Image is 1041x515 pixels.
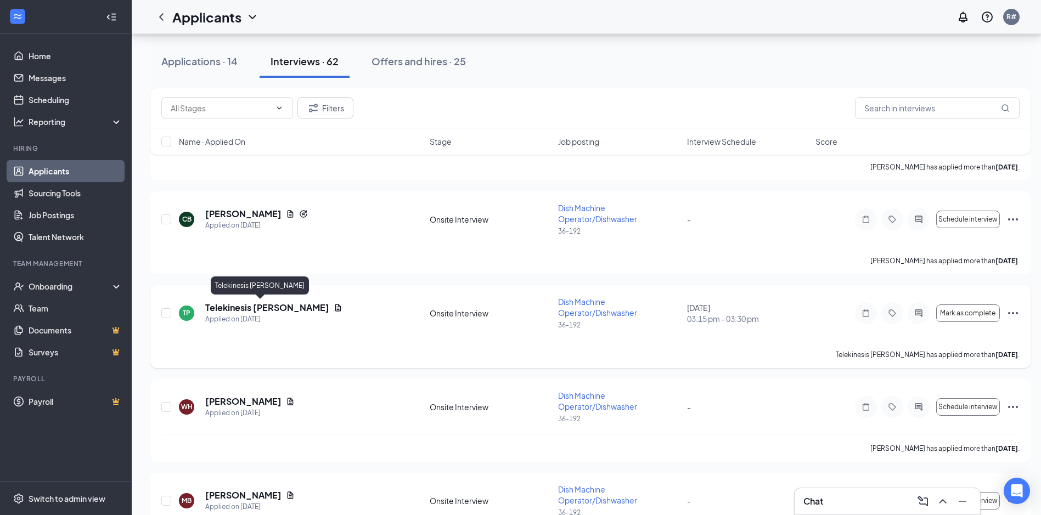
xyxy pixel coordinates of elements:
svg: ChevronDown [246,10,259,24]
div: Applied on [DATE] [205,314,342,325]
div: CB [182,214,192,224]
svg: ChevronLeft [155,10,168,24]
div: Open Intercom Messenger [1004,478,1030,504]
button: ComposeMessage [914,493,932,510]
svg: Ellipses [1006,213,1020,226]
div: TP [183,308,190,318]
span: - [687,496,691,506]
svg: Tag [886,403,899,411]
button: Filter Filters [297,97,353,119]
p: [PERSON_NAME] has applied more than . [870,162,1020,172]
div: Onsite Interview [430,214,552,225]
div: Switch to admin view [29,493,105,504]
span: - [687,402,691,412]
button: Minimize [954,493,971,510]
div: Applications · 14 [161,54,238,68]
svg: QuestionInfo [981,10,994,24]
p: 36-192 [558,227,680,236]
svg: Ellipses [1006,307,1020,320]
svg: MagnifyingGlass [1001,104,1010,112]
svg: Tag [886,309,899,318]
span: Stage [430,136,452,147]
h3: Chat [803,495,823,507]
svg: Ellipses [1006,400,1020,414]
div: Reporting [29,116,123,127]
b: [DATE] [995,163,1018,171]
p: 36-192 [558,320,680,330]
a: Talent Network [29,226,122,248]
svg: ActiveChat [912,403,925,411]
div: Payroll [13,374,120,383]
span: Dish Machine Operator/Dishwasher [558,297,637,318]
b: [DATE] [995,350,1018,359]
a: Scheduling [29,89,122,111]
svg: Reapply [299,210,308,218]
a: SurveysCrown [29,341,122,363]
div: Hiring [13,144,120,153]
h1: Applicants [172,8,241,26]
div: Offers and hires · 25 [372,54,466,68]
p: Telekinesis [PERSON_NAME] has applied more than . [836,350,1020,359]
a: DocumentsCrown [29,319,122,341]
span: Job posting [558,136,599,147]
a: PayrollCrown [29,391,122,412]
svg: UserCheck [13,281,24,292]
h5: [PERSON_NAME] [205,208,282,220]
div: WH [181,402,193,411]
button: Mark as complete [936,304,1000,322]
svg: Note [859,403,873,411]
span: Interview Schedule [687,136,756,147]
div: Onboarding [29,281,113,292]
span: Name · Applied On [179,136,245,147]
svg: Document [286,210,295,218]
a: Job Postings [29,204,122,226]
svg: WorkstreamLogo [12,11,23,22]
div: Telekinesis [PERSON_NAME] [211,276,309,295]
button: Schedule interview [936,398,1000,416]
svg: ChevronDown [275,104,284,112]
p: [PERSON_NAME] has applied more than . [870,256,1020,265]
div: Interviews · 62 [271,54,339,68]
div: Applied on [DATE] [205,408,295,418]
svg: Settings [13,493,24,504]
div: Onsite Interview [430,308,552,319]
span: Dish Machine Operator/Dishwasher [558,391,637,411]
h5: [PERSON_NAME] [205,489,282,501]
span: Dish Machine Operator/Dishwasher [558,203,637,224]
svg: ActiveChat [912,309,925,318]
p: 36-192 [558,414,680,423]
b: [DATE] [995,444,1018,452]
h5: Telekinesis [PERSON_NAME] [205,302,329,314]
span: Mark as complete [940,309,995,317]
svg: Collapse [106,12,117,22]
input: All Stages [171,102,271,114]
svg: Notifications [956,10,970,24]
svg: Document [334,303,342,312]
div: Onsite Interview [430,401,552,412]
svg: Filter [307,101,320,115]
a: Sourcing Tools [29,182,122,204]
div: [DATE] [687,302,809,324]
span: Schedule interview [938,216,998,223]
b: [DATE] [995,257,1018,265]
input: Search in interviews [855,97,1020,119]
svg: Analysis [13,116,24,127]
p: [PERSON_NAME] has applied more than . [870,444,1020,453]
span: Schedule interview [938,403,998,411]
svg: Note [859,309,873,318]
a: Team [29,297,122,319]
svg: Minimize [956,495,969,508]
svg: ActiveChat [912,215,925,224]
span: Dish Machine Operator/Dishwasher [558,484,637,505]
svg: ChevronUp [936,495,949,508]
svg: Document [286,397,295,406]
svg: Document [286,491,295,500]
div: R# [1006,12,1016,21]
div: Team Management [13,259,120,268]
button: Schedule interview [936,211,1000,228]
button: ChevronUp [934,493,952,510]
a: Applicants [29,160,122,182]
a: Messages [29,67,122,89]
svg: ComposeMessage [916,495,930,508]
